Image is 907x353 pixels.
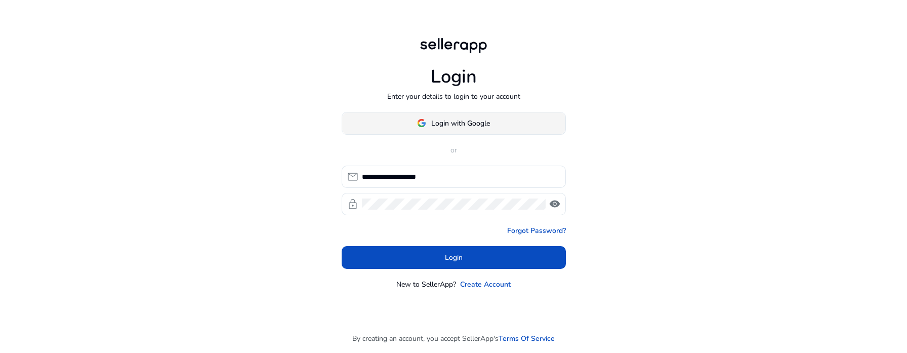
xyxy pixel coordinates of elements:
button: Login [342,246,566,269]
h1: Login [431,66,477,88]
img: google-logo.svg [417,119,426,128]
a: Forgot Password? [507,225,566,236]
span: Login [445,252,463,263]
span: mail [347,171,359,183]
span: lock [347,198,359,210]
p: or [342,145,566,155]
span: visibility [549,198,561,210]
button: Login with Google [342,112,566,135]
p: Enter your details to login to your account [387,91,520,102]
a: Terms Of Service [499,333,555,344]
span: Login with Google [431,118,490,129]
p: New to SellerApp? [396,279,456,290]
a: Create Account [460,279,511,290]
